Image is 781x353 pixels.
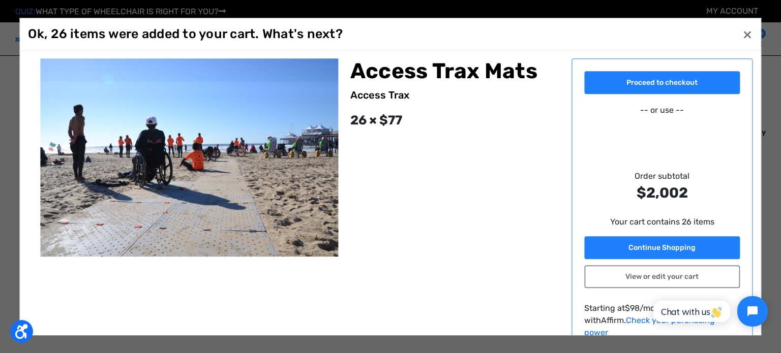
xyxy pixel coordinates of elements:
p: -- or use -- [584,104,740,116]
iframe: Tidio Chat [642,287,776,335]
p: Your cart contains 26 items [584,216,740,228]
a: Continue Shopping [584,236,740,259]
span: Affirm [601,315,624,325]
strong: $2,002 [584,182,740,204]
img: Access Trax Mats [40,58,338,257]
div: 26 × $77 [350,111,559,130]
a: View or edit your cart [584,265,740,288]
span: $98 [625,303,640,313]
a: Proceed to checkout [584,71,740,94]
h2: Access Trax Mats [350,58,559,84]
span: × [743,25,752,44]
div: Order subtotal [584,170,740,204]
p: Starting at /mo or 0% APR with . [584,302,740,339]
iframe: PayPal-paypal [584,120,740,141]
h1: Ok, 26 items were added to your cart. What's next? [28,26,343,42]
div: Access Trax [350,87,559,103]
